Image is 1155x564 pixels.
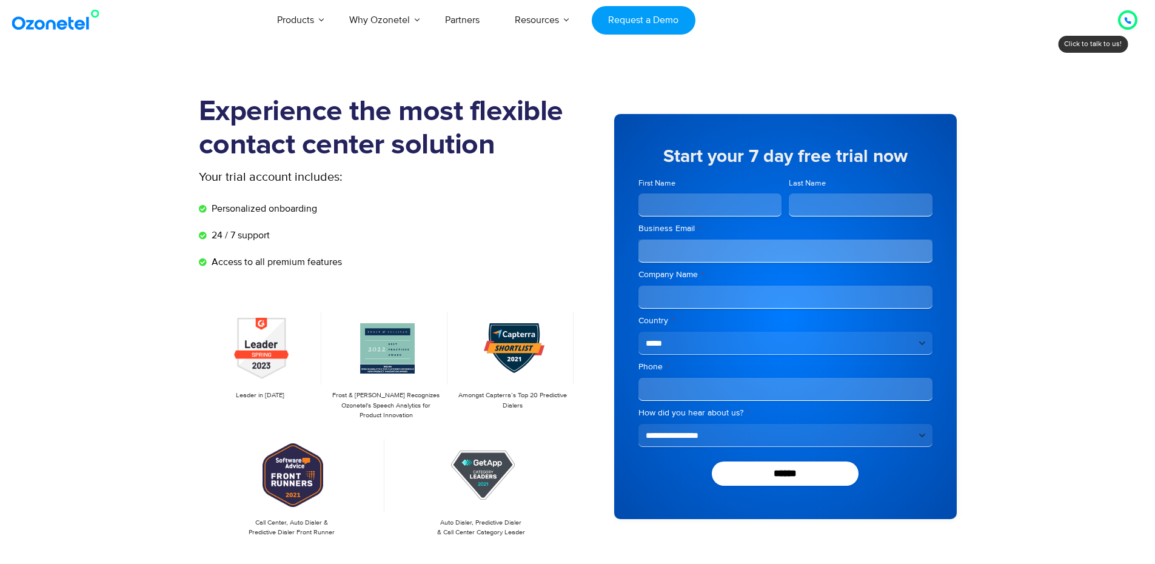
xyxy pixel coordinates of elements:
a: Request a Demo [592,6,695,35]
label: First Name [638,178,782,189]
label: Company Name [638,269,932,281]
label: Last Name [789,178,932,189]
p: Leader in [DATE] [205,391,315,401]
label: How did you hear about us? [638,407,932,419]
span: Access to all premium features [209,255,342,269]
p: Amongst Capterra’s Top 20 Predictive Dialers [457,391,567,411]
p: Auto Dialer, Predictive Dialer & Call Center Category Leader [394,518,568,538]
span: 24 / 7 support [209,228,270,243]
h5: Start your 7 day free trial now [638,147,932,166]
h1: Experience the most flexible contact center solution [199,95,578,162]
span: Personalized onboarding [209,201,317,216]
label: Country [638,315,932,327]
label: Phone [638,361,932,373]
p: Frost & [PERSON_NAME] Recognizes Ozonetel's Speech Analytics for Product Innovation [331,391,441,421]
p: Your trial account includes: [199,168,487,186]
p: Call Center, Auto Dialer & Predictive Dialer Front Runner [205,518,379,538]
label: Business Email [638,223,932,235]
